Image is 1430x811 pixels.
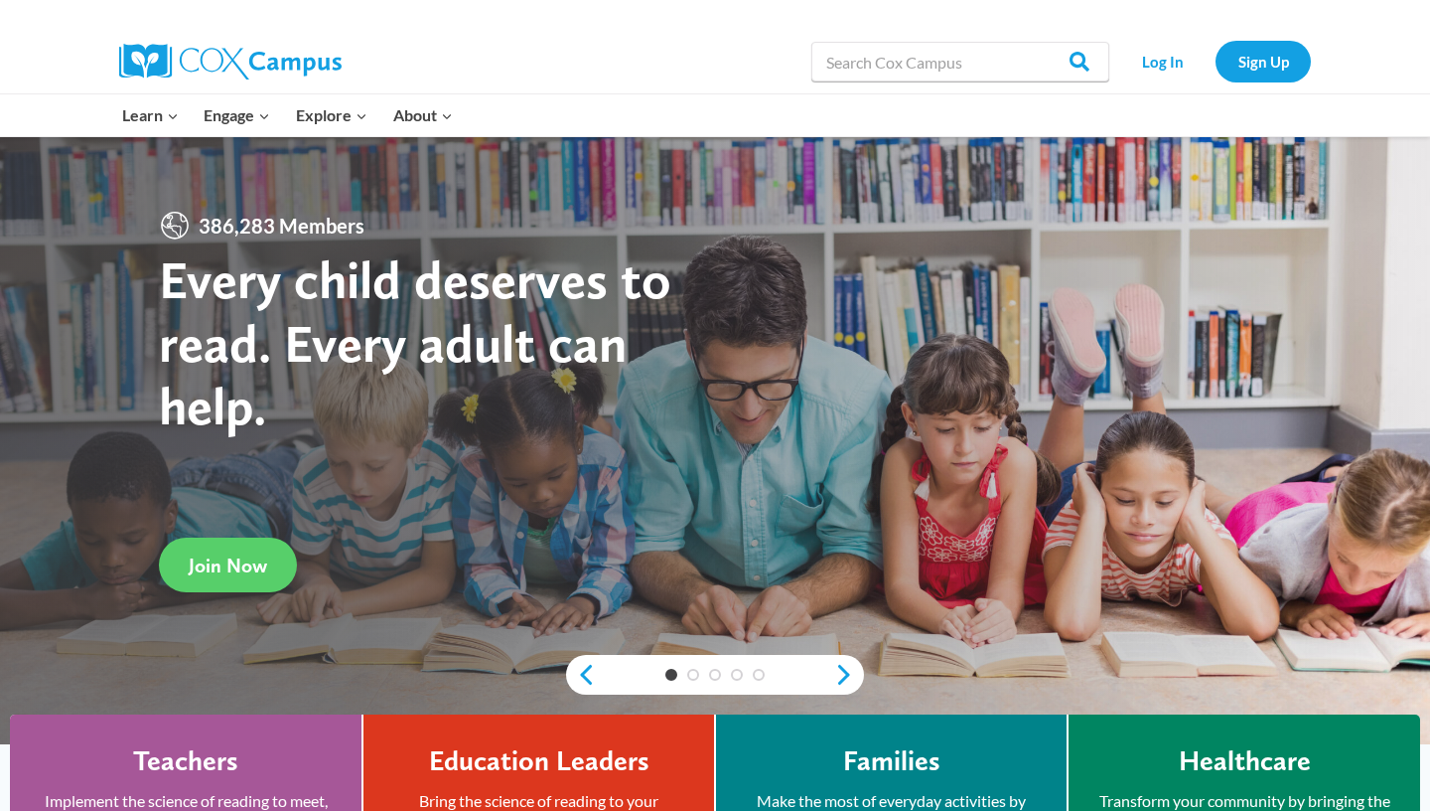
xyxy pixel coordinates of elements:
span: Explore [296,102,367,128]
a: next [834,663,864,687]
a: Join Now [159,538,297,592]
a: Sign Up [1215,41,1311,81]
img: Cox Campus [119,44,342,80]
span: Engage [204,102,270,128]
span: Join Now [189,554,267,577]
div: content slider buttons [566,655,864,695]
span: Learn [122,102,179,128]
a: 2 [687,669,699,681]
nav: Primary Navigation [109,94,465,136]
h4: Education Leaders [429,744,649,778]
nav: Secondary Navigation [1119,41,1311,81]
input: Search Cox Campus [811,42,1109,81]
a: 5 [753,669,765,681]
span: About [393,102,453,128]
a: 1 [665,669,677,681]
a: previous [566,663,596,687]
a: Log In [1119,41,1206,81]
a: 4 [731,669,743,681]
h4: Teachers [133,744,238,778]
h4: Families [843,744,940,778]
a: 3 [709,669,721,681]
h4: Healthcare [1179,744,1311,778]
span: 386,283 Members [191,210,372,242]
strong: Every child deserves to read. Every adult can help. [159,247,671,437]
